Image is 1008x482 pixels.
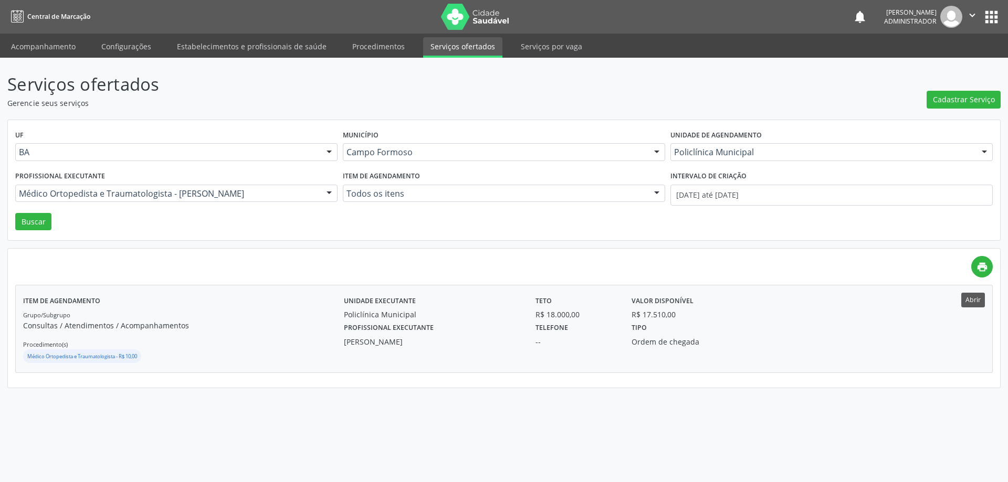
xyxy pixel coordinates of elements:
small: Médico Ortopedista e Traumatologista - R$ 10,00 [27,353,137,360]
span: Médico Ortopedista e Traumatologista - [PERSON_NAME] [19,188,316,199]
span: Cadastrar Serviço [933,94,995,105]
img: img [940,6,962,28]
label: Profissional executante [344,320,434,336]
button: Buscar [15,213,51,231]
span: Central de Marcação [27,12,90,21]
p: Serviços ofertados [7,71,702,98]
div: R$ 17.510,00 [632,309,676,320]
span: Todos os itens [346,188,644,199]
label: Tipo [632,320,647,336]
button:  [962,6,982,28]
label: Município [343,127,379,144]
button: apps [982,8,1001,26]
label: Unidade de agendamento [670,127,762,144]
label: Item de agendamento [23,293,100,309]
span: Campo Formoso [346,147,644,157]
div: [PERSON_NAME] [884,8,937,17]
label: Unidade executante [344,293,416,309]
small: Grupo/Subgrupo [23,311,70,319]
a: Central de Marcação [7,8,90,25]
a: Acompanhamento [4,37,83,56]
p: Consultas / Atendimentos / Acompanhamentos [23,320,344,331]
small: Procedimento(s) [23,340,68,348]
input: Selecione um intervalo [670,185,993,206]
div: Ordem de chegada [632,336,761,347]
a: Serviços ofertados [423,37,502,58]
button: Abrir [961,293,985,307]
label: Teto [535,293,552,309]
i:  [967,9,978,21]
label: Valor disponível [632,293,694,309]
button: Cadastrar Serviço [927,91,1001,109]
span: BA [19,147,316,157]
label: Intervalo de criação [670,168,747,185]
a: Configurações [94,37,159,56]
a: Serviços por vaga [513,37,590,56]
i: print [976,261,988,273]
button: notifications [853,9,867,24]
div: [PERSON_NAME] [344,336,521,347]
label: Telefone [535,320,568,336]
a: Procedimentos [345,37,412,56]
p: Gerencie seus serviços [7,98,702,109]
span: Policlínica Municipal [674,147,971,157]
label: Profissional executante [15,168,105,185]
div: R$ 18.000,00 [535,309,617,320]
span: Administrador [884,17,937,26]
a: Estabelecimentos e profissionais de saúde [170,37,334,56]
div: Policlínica Municipal [344,309,521,320]
div: -- [535,336,617,347]
label: Item de agendamento [343,168,420,185]
label: UF [15,127,24,144]
a: print [971,256,993,277]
